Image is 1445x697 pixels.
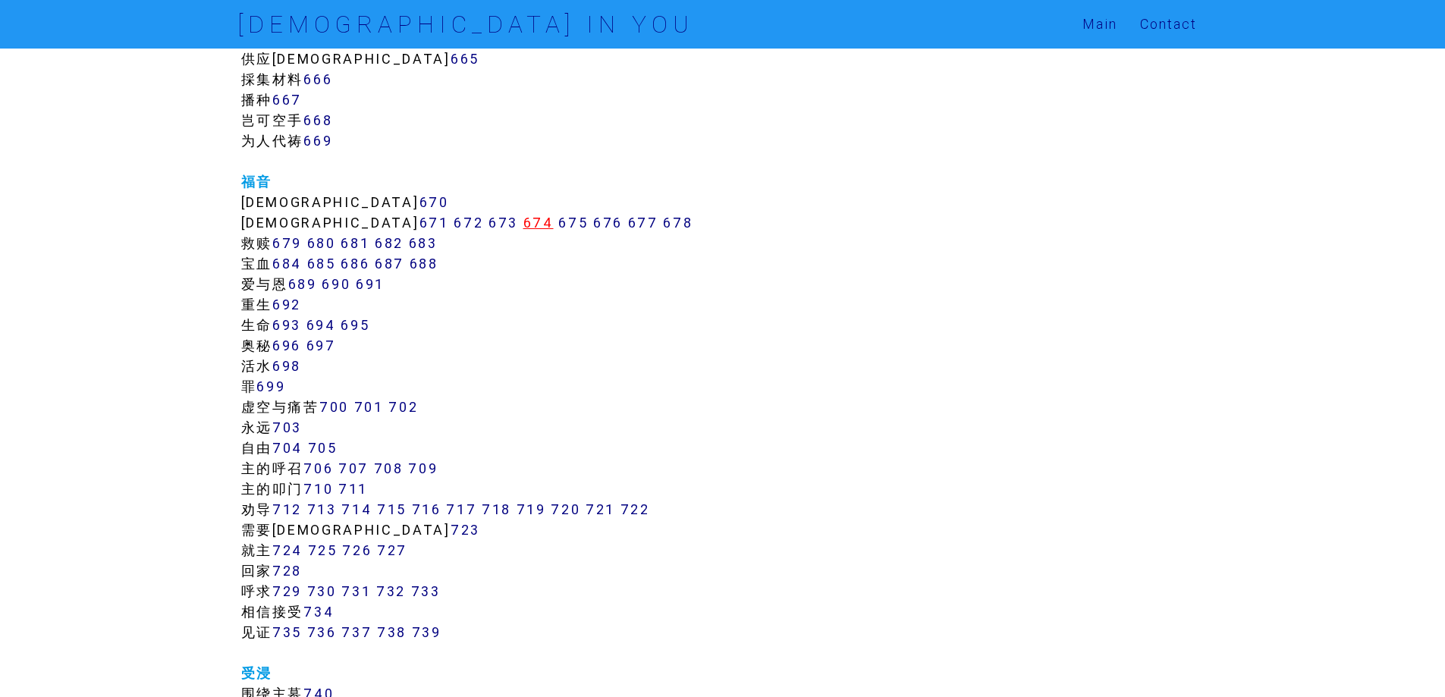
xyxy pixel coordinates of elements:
[306,337,336,354] a: 697
[341,234,369,252] a: 681
[558,214,588,231] a: 675
[628,214,658,231] a: 677
[272,623,302,641] a: 735
[409,234,438,252] a: 683
[322,275,350,293] a: 690
[272,234,302,252] a: 679
[272,562,302,579] a: 728
[341,582,371,600] a: 731
[523,214,554,231] a: 674
[377,623,407,641] a: 738
[303,480,333,498] a: 710
[410,255,438,272] a: 688
[341,316,369,334] a: 695
[303,132,332,149] a: 669
[341,623,372,641] a: 737
[272,542,303,559] a: 724
[272,582,302,600] a: 729
[586,501,615,518] a: 721
[303,460,333,477] a: 706
[241,173,272,190] a: 福音
[419,214,449,231] a: 671
[288,275,317,293] a: 689
[272,255,302,272] a: 684
[356,275,385,293] a: 691
[338,480,368,498] a: 711
[308,542,338,559] a: 725
[620,501,650,518] a: 722
[272,316,301,334] a: 693
[376,582,406,600] a: 732
[451,521,480,538] a: 723
[307,623,337,641] a: 736
[272,91,302,108] a: 667
[338,460,369,477] a: 707
[375,234,404,252] a: 682
[341,501,372,518] a: 714
[482,501,511,518] a: 718
[307,255,336,272] a: 685
[307,234,336,252] a: 680
[303,71,332,88] a: 666
[256,378,285,395] a: 699
[272,357,301,375] a: 698
[375,255,404,272] a: 687
[272,296,301,313] a: 692
[551,501,580,518] a: 720
[408,460,438,477] a: 709
[342,542,372,559] a: 726
[454,214,483,231] a: 672
[303,603,334,620] a: 734
[341,255,369,272] a: 686
[272,337,301,354] a: 696
[388,398,418,416] a: 702
[241,664,272,682] a: 受浸
[308,439,338,457] a: 705
[412,623,441,641] a: 739
[354,398,384,416] a: 701
[306,316,336,334] a: 694
[307,582,337,600] a: 730
[517,501,546,518] a: 719
[272,501,302,518] a: 712
[272,439,303,457] a: 704
[412,501,441,518] a: 716
[377,542,407,559] a: 727
[319,398,349,416] a: 700
[593,214,623,231] a: 676
[419,193,449,211] a: 670
[377,501,407,518] a: 715
[488,214,518,231] a: 673
[272,419,302,436] a: 703
[411,582,441,600] a: 733
[374,460,404,477] a: 708
[663,214,693,231] a: 678
[451,50,479,68] a: 665
[303,111,332,129] a: 668
[307,501,337,518] a: 713
[1381,629,1434,686] iframe: Chat
[446,501,476,518] a: 717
